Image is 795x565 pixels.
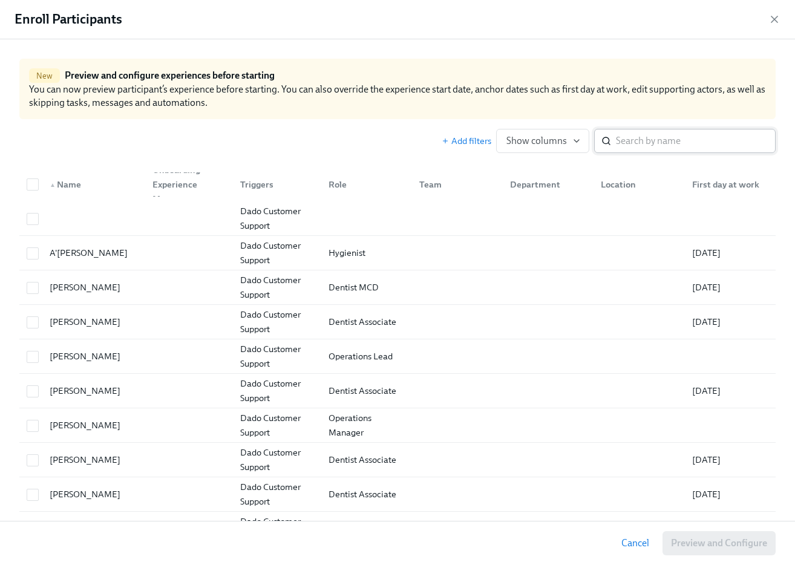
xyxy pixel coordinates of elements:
[143,172,231,197] div: Onboarding Experience Manager
[324,280,410,295] div: Dentist MCD
[45,384,143,398] div: [PERSON_NAME]
[19,512,776,546] div: [PERSON_NAME]Dado Customer SupportHygienist[DATE]
[45,315,143,329] div: [PERSON_NAME]
[15,10,122,28] h4: Enroll Participants
[621,537,649,549] span: Cancel
[65,69,275,82] h6: Preview and configure experiences before starting
[687,246,773,260] div: [DATE]
[19,59,776,119] div: You can now preview participant’s experience before starting. You can also override the experienc...
[324,246,410,260] div: Hygienist
[45,418,143,433] div: [PERSON_NAME]
[414,177,500,192] div: Team
[687,452,773,467] div: [DATE]
[687,177,773,192] div: First day at work
[45,452,143,467] div: [PERSON_NAME]
[19,270,776,305] div: [PERSON_NAME]Dado Customer SupportDentist MCD[DATE]
[687,280,773,295] div: [DATE]
[19,374,776,408] div: [PERSON_NAME]Dado Customer SupportDentist Associate[DATE]
[500,172,591,197] div: Department
[19,305,776,339] div: [PERSON_NAME]Dado Customer SupportDentist Associate[DATE]
[591,172,682,197] div: Location
[687,487,773,501] div: [DATE]
[324,452,410,467] div: Dentist Associate
[45,487,143,501] div: [PERSON_NAME]
[235,177,318,192] div: Triggers
[29,71,60,80] span: New
[148,163,231,206] div: Onboarding Experience Manager
[596,177,682,192] div: Location
[235,376,318,405] div: Dado Customer Support
[45,349,143,364] div: [PERSON_NAME]
[324,487,410,501] div: Dentist Associate
[687,315,773,329] div: [DATE]
[506,135,579,147] span: Show columns
[496,129,589,153] button: Show columns
[19,236,776,270] div: A'[PERSON_NAME]Dado Customer SupportHygienist[DATE]
[319,172,410,197] div: Role
[235,445,318,474] div: Dado Customer Support
[235,342,318,371] div: Dado Customer Support
[442,135,491,147] button: Add filters
[235,238,318,267] div: Dado Customer Support
[19,408,776,443] div: [PERSON_NAME]Dado Customer SupportOperations Manager
[687,384,773,398] div: [DATE]
[410,172,500,197] div: Team
[45,246,143,260] div: A'[PERSON_NAME]
[235,480,318,509] div: Dado Customer Support
[324,177,410,192] div: Role
[613,531,658,555] button: Cancel
[235,307,318,336] div: Dado Customer Support
[235,273,318,302] div: Dado Customer Support
[324,384,410,398] div: Dentist Associate
[235,411,318,440] div: Dado Customer Support
[40,172,143,197] div: ▲Name
[50,182,56,188] span: ▲
[324,315,410,329] div: Dentist Associate
[324,411,410,440] div: Operations Manager
[235,204,318,233] div: Dado Customer Support
[231,172,318,197] div: Triggers
[19,339,776,374] div: [PERSON_NAME]Dado Customer SupportOperations Lead
[19,477,776,512] div: [PERSON_NAME]Dado Customer SupportDentist Associate[DATE]
[505,177,591,192] div: Department
[19,201,776,236] div: Dado Customer Support
[19,443,776,477] div: [PERSON_NAME]Dado Customer SupportDentist Associate[DATE]
[616,129,776,153] input: Search by name
[45,280,143,295] div: [PERSON_NAME]
[45,177,143,192] div: Name
[682,172,773,197] div: First day at work
[324,349,410,364] div: Operations Lead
